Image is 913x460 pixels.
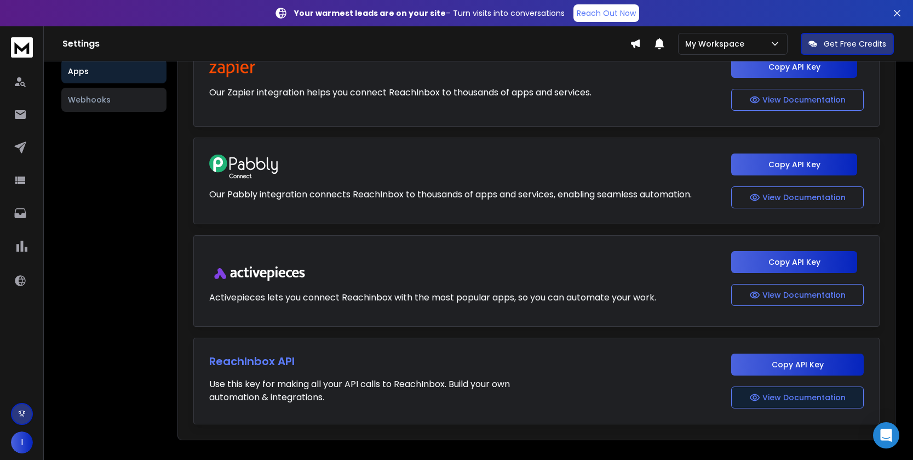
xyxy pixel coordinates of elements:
button: Copy API Key [731,56,857,78]
p: Activepieces lets you connect Reachinbox with the most popular apps, so you can automate your work. [209,291,656,304]
p: Use this key for making all your API calls to ReachInbox. Build your own automation & integrations. [209,378,510,404]
a: Reach Out Now [573,4,639,22]
p: Our Pabbly integration connects ReachInbox to thousands of apps and services, enabling seamless a... [209,188,692,201]
div: Open Intercom Messenger [873,422,899,448]
button: Copy API Key [731,154,857,175]
h1: Settings [62,37,630,50]
h1: ReachInbox API [209,354,510,369]
p: My Workspace [685,38,749,49]
button: Copy API Key [731,354,864,376]
button: Get Free Credits [801,33,894,55]
p: Reach Out Now [577,8,636,19]
button: View Documentation [731,387,864,408]
p: Get Free Credits [824,38,886,49]
button: Webhooks [61,88,166,112]
p: – Turn visits into conversations [294,8,565,19]
img: logo [11,37,33,58]
button: View Documentation [731,89,864,111]
button: View Documentation [731,284,864,306]
strong: Your warmest leads are on your site [294,8,446,19]
button: View Documentation [731,186,864,208]
button: Apps [61,59,166,83]
p: Our Zapier integration helps you connect ReachInbox to thousands of apps and services. [209,86,592,99]
button: Copy API Key [731,251,857,273]
button: I [11,431,33,453]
